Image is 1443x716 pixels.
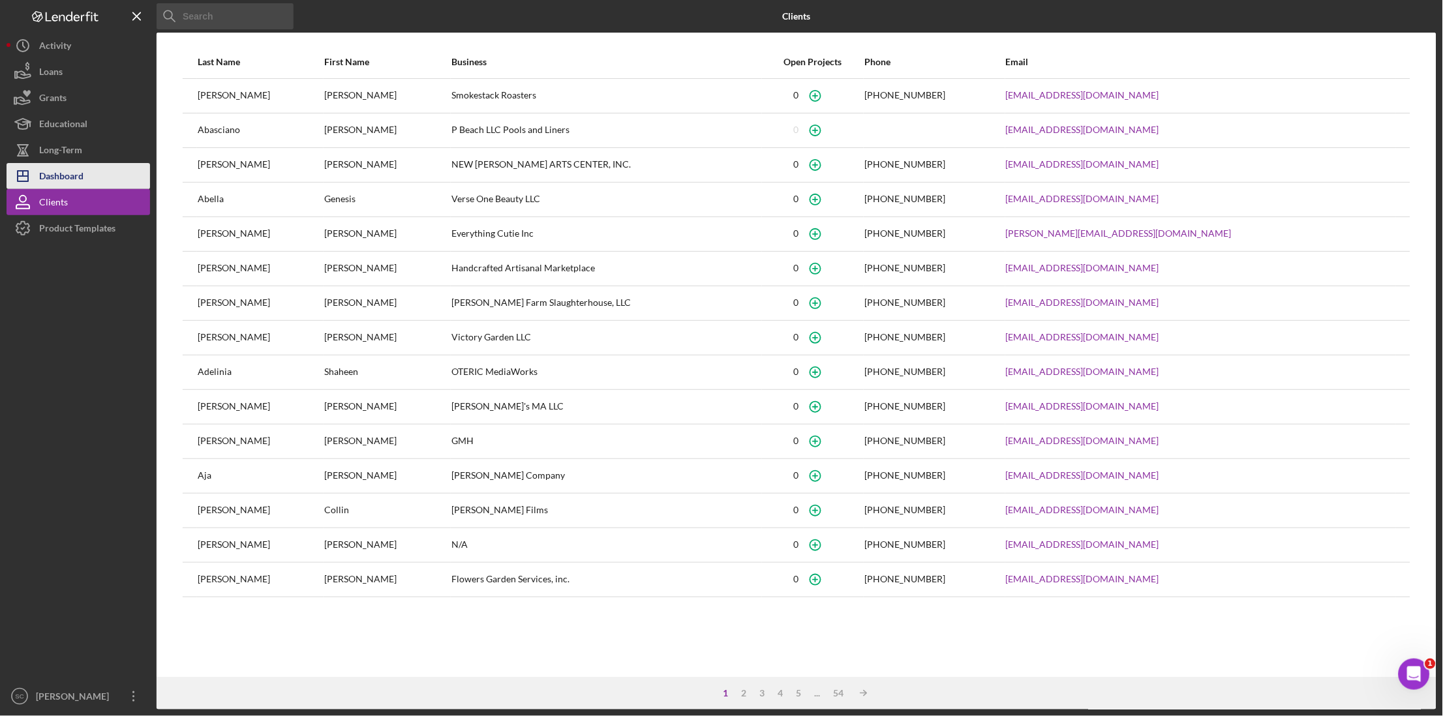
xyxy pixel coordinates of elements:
div: 0 [794,263,799,273]
div: [PERSON_NAME] [198,494,323,527]
div: Adelinia [198,356,323,389]
div: Collin [324,494,449,527]
div: [PERSON_NAME] [198,321,323,354]
div: Activity [39,33,71,62]
div: [PHONE_NUMBER] [864,297,945,308]
a: [EMAIL_ADDRESS][DOMAIN_NAME] [1006,125,1159,135]
button: Clients [7,189,150,215]
div: Flowers Garden Services, inc. [451,563,761,596]
div: Dashboard [39,163,84,192]
div: [PERSON_NAME] [324,80,449,112]
a: [EMAIL_ADDRESS][DOMAIN_NAME] [1006,470,1159,481]
div: 0 [794,436,799,446]
div: [PERSON_NAME] [324,252,449,285]
div: [PERSON_NAME] [33,683,117,713]
text: SC [15,693,23,700]
button: Loans [7,59,150,85]
input: Search [157,3,294,29]
div: [PHONE_NUMBER] [864,470,945,481]
div: 0 [794,366,799,377]
div: Open Projects [763,57,864,67]
div: [PERSON_NAME] [324,218,449,250]
a: [EMAIL_ADDRESS][DOMAIN_NAME] [1006,436,1159,446]
div: 0 [794,297,799,308]
div: Educational [39,111,87,140]
div: [PHONE_NUMBER] [864,263,945,273]
a: Product Templates [7,215,150,241]
div: First Name [324,57,449,67]
div: [PERSON_NAME] [324,321,449,354]
div: [PERSON_NAME] Company [451,460,761,492]
div: [PERSON_NAME] [198,252,323,285]
div: [PERSON_NAME] [198,425,323,458]
button: Dashboard [7,163,150,189]
a: [EMAIL_ADDRESS][DOMAIN_NAME] [1006,401,1159,411]
div: [PERSON_NAME]'s MA LLC [451,391,761,423]
div: Victory Garden LLC [451,321,761,354]
div: Last Name [198,57,323,67]
div: Smokestack Roasters [451,80,761,112]
div: Business [451,57,761,67]
div: 0 [794,90,799,100]
a: [EMAIL_ADDRESS][DOMAIN_NAME] [1006,574,1159,584]
div: Grants [39,85,67,114]
div: Abella [198,183,323,216]
span: 1 [1425,659,1436,669]
a: [EMAIL_ADDRESS][DOMAIN_NAME] [1006,297,1159,308]
div: P Beach LLC Pools and Liners [451,114,761,147]
a: [EMAIL_ADDRESS][DOMAIN_NAME] [1006,263,1159,273]
div: Shaheen [324,356,449,389]
button: Grants [7,85,150,111]
button: Educational [7,111,150,137]
div: 0 [794,539,799,550]
div: [PERSON_NAME] [198,149,323,181]
div: [PERSON_NAME] [198,391,323,423]
div: 2 [735,688,753,698]
div: GMH [451,425,761,458]
a: [EMAIL_ADDRESS][DOMAIN_NAME] [1006,159,1159,170]
div: [PERSON_NAME] Films [451,494,761,527]
div: [PHONE_NUMBER] [864,228,945,239]
div: 0 [794,574,799,584]
div: OTERIC MediaWorks [451,356,761,389]
a: [PERSON_NAME][EMAIL_ADDRESS][DOMAIN_NAME] [1006,228,1232,239]
div: [PHONE_NUMBER] [864,194,945,204]
b: Clients [783,11,811,22]
a: [EMAIL_ADDRESS][DOMAIN_NAME] [1006,90,1159,100]
div: [PERSON_NAME] [198,563,323,596]
div: Abasciano [198,114,323,147]
div: Product Templates [39,215,115,245]
div: ... [808,688,827,698]
div: 0 [794,194,799,204]
div: 4 [772,688,790,698]
div: 0 [794,228,799,239]
div: Verse One Beauty LLC [451,183,761,216]
a: [EMAIL_ADDRESS][DOMAIN_NAME] [1006,505,1159,515]
div: Handcrafted Artisanal Marketplace [451,252,761,285]
div: Clients [39,189,68,218]
a: [EMAIL_ADDRESS][DOMAIN_NAME] [1006,366,1159,377]
div: [PHONE_NUMBER] [864,574,945,584]
div: [PERSON_NAME] [324,460,449,492]
div: 54 [827,688,851,698]
div: [PERSON_NAME] [324,149,449,181]
button: Activity [7,33,150,59]
div: [PERSON_NAME] [198,218,323,250]
div: [PERSON_NAME] [324,425,449,458]
div: NEW [PERSON_NAME] ARTS CENTER, INC. [451,149,761,181]
div: 0 [794,332,799,342]
div: [PHONE_NUMBER] [864,436,945,446]
iframe: Intercom live chat [1399,659,1430,690]
div: [PERSON_NAME] [324,563,449,596]
div: Everything Cutie Inc [451,218,761,250]
div: 0 [794,470,799,481]
div: 0 [794,505,799,515]
div: [PHONE_NUMBER] [864,159,945,170]
div: [PERSON_NAME] [198,287,323,320]
div: [PERSON_NAME] [324,529,449,561]
div: [PHONE_NUMBER] [864,90,945,100]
